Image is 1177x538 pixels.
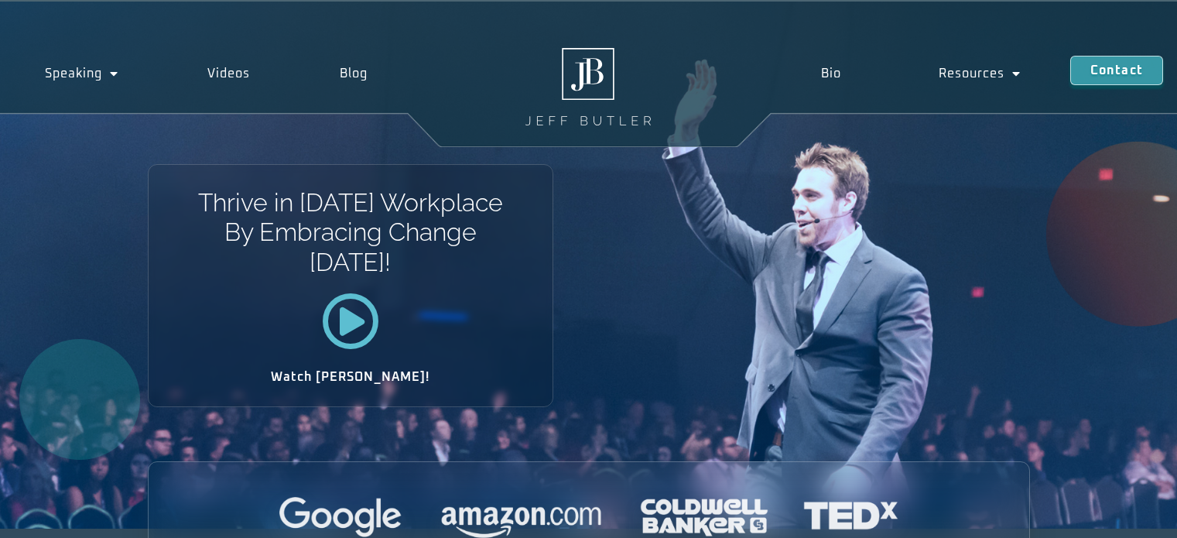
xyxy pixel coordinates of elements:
h1: Thrive in [DATE] Workplace By Embracing Change [DATE]! [197,188,504,277]
a: Videos [163,56,296,91]
a: Contact [1070,56,1163,85]
span: Contact [1090,64,1143,77]
a: Bio [772,56,891,91]
a: Resources [890,56,1070,91]
nav: Menu [772,56,1070,91]
h2: Watch [PERSON_NAME]! [203,371,498,383]
a: Blog [295,56,412,91]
